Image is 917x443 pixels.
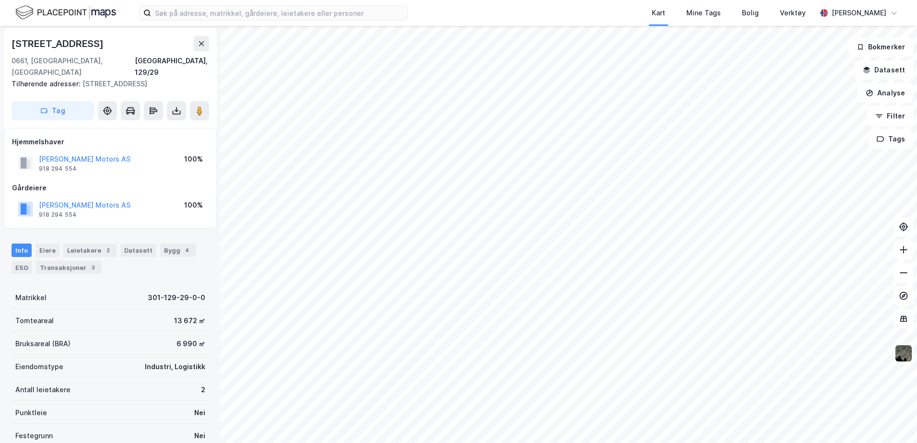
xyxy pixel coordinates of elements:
div: Nei [194,430,205,442]
div: Hjemmelshaver [12,136,209,148]
button: Datasett [855,60,913,80]
button: Tag [12,101,94,120]
img: logo.f888ab2527a4732fd821a326f86c7f29.svg [15,4,116,21]
div: Bolig [742,7,759,19]
div: [STREET_ADDRESS] [12,36,106,51]
img: 9k= [894,344,913,362]
div: Transaksjoner [36,261,102,274]
span: Tilhørende adresser: [12,80,82,88]
div: 2 [201,384,205,396]
input: Søk på adresse, matrikkel, gårdeiere, leietakere eller personer [151,6,407,20]
div: Leietakere [63,244,117,257]
div: 2 [103,245,113,255]
div: Antall leietakere [15,384,71,396]
div: Gårdeiere [12,182,209,194]
div: 0661, [GEOGRAPHIC_DATA], [GEOGRAPHIC_DATA] [12,55,135,78]
div: 6 990 ㎡ [176,338,205,350]
iframe: Chat Widget [869,397,917,443]
div: Datasett [120,244,156,257]
button: Filter [867,106,913,126]
div: 3 [88,263,98,272]
div: Verktøy [780,7,806,19]
div: Kart [652,7,665,19]
button: Bokmerker [848,37,913,57]
div: Bruksareal (BRA) [15,338,71,350]
div: Bygg [160,244,196,257]
div: Mine Tags [686,7,721,19]
div: [PERSON_NAME] [832,7,886,19]
div: Punktleie [15,407,47,419]
div: 100% [184,153,203,165]
div: 4 [182,245,192,255]
div: Festegrunn [15,430,53,442]
div: Tomteareal [15,315,54,326]
div: Eiendomstype [15,361,63,373]
div: Info [12,244,32,257]
div: Matrikkel [15,292,47,303]
button: Analyse [858,83,913,103]
button: Tags [869,129,913,149]
div: [GEOGRAPHIC_DATA], 129/29 [135,55,209,78]
div: 918 294 554 [39,165,77,173]
div: Eiere [35,244,59,257]
div: 13 672 ㎡ [174,315,205,326]
div: Industri, Logistikk [145,361,205,373]
div: 301-129-29-0-0 [148,292,205,303]
div: ESG [12,261,32,274]
div: Nei [194,407,205,419]
div: 100% [184,199,203,211]
div: Kontrollprogram for chat [869,397,917,443]
div: [STREET_ADDRESS] [12,78,201,90]
div: 918 294 554 [39,211,77,219]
